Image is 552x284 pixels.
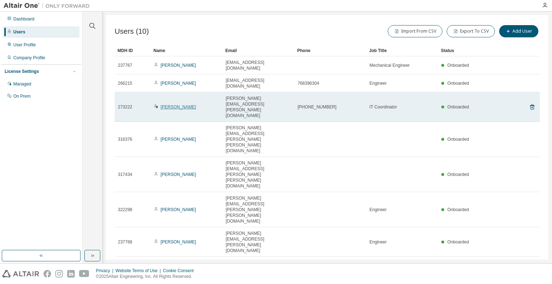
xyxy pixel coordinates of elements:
[13,42,36,48] div: User Profile
[118,239,132,245] span: 237768
[447,104,469,110] span: Onboarded
[67,270,75,278] img: linkedin.svg
[118,136,132,142] span: 316376
[226,231,291,253] span: [PERSON_NAME][EMAIL_ADDRESS][PERSON_NAME][DOMAIN_NAME]
[118,45,148,56] div: MDH ID
[447,239,469,245] span: Onboarded
[447,25,495,37] button: Export To CSV
[118,80,132,86] span: 266215
[96,268,115,274] div: Privacy
[115,27,149,36] span: Users (10)
[447,172,469,177] span: Onboarded
[447,207,469,212] span: Onboarded
[161,137,196,142] a: [PERSON_NAME]
[96,274,198,280] p: © 2025 Altair Engineering, Inc. All Rights Reserved.
[163,268,198,274] div: Cookie Consent
[298,80,319,86] span: 768396304
[447,63,469,68] span: Onboarded
[499,25,538,37] button: Add User
[118,104,132,110] span: 273222
[79,270,89,278] img: youtube.svg
[225,45,291,56] div: Email
[55,270,63,278] img: instagram.svg
[118,172,132,177] span: 317434
[297,45,363,56] div: Phone
[447,81,469,86] span: Onboarded
[369,207,387,213] span: Engineer
[369,45,435,56] div: Job Title
[226,96,291,118] span: [PERSON_NAME][EMAIL_ADDRESS][PERSON_NAME][DOMAIN_NAME]
[4,2,93,9] img: Altair One
[369,104,397,110] span: IT Coordinator
[161,207,196,212] a: [PERSON_NAME]
[13,16,34,22] div: Dashboard
[13,29,25,35] div: Users
[226,78,291,89] span: [EMAIL_ADDRESS][DOMAIN_NAME]
[161,81,196,86] a: [PERSON_NAME]
[153,45,220,56] div: Name
[161,172,196,177] a: [PERSON_NAME]
[161,104,196,110] a: [PERSON_NAME]
[226,160,291,189] span: [PERSON_NAME][EMAIL_ADDRESS][PERSON_NAME][PERSON_NAME][DOMAIN_NAME]
[298,104,336,110] span: [PHONE_NUMBER]
[369,80,387,86] span: Engineer
[161,63,196,68] a: [PERSON_NAME]
[13,55,45,61] div: Company Profile
[115,268,163,274] div: Website Terms of Use
[226,125,291,154] span: [PERSON_NAME][EMAIL_ADDRESS][PERSON_NAME][PERSON_NAME][DOMAIN_NAME]
[369,62,410,68] span: Mechanical Engineer
[118,207,132,213] span: 322298
[226,195,291,224] span: [PERSON_NAME][EMAIL_ADDRESS][PERSON_NAME][PERSON_NAME][DOMAIN_NAME]
[447,137,469,142] span: Onboarded
[388,25,442,37] button: Import From CSV
[369,239,387,245] span: Engineer
[43,270,51,278] img: facebook.svg
[13,93,31,99] div: On Prem
[2,270,39,278] img: altair_logo.svg
[161,239,196,245] a: [PERSON_NAME]
[5,69,39,74] div: License Settings
[13,81,31,87] div: Managed
[226,60,291,71] span: [EMAIL_ADDRESS][DOMAIN_NAME]
[441,45,502,56] div: Status
[118,62,132,68] span: 237767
